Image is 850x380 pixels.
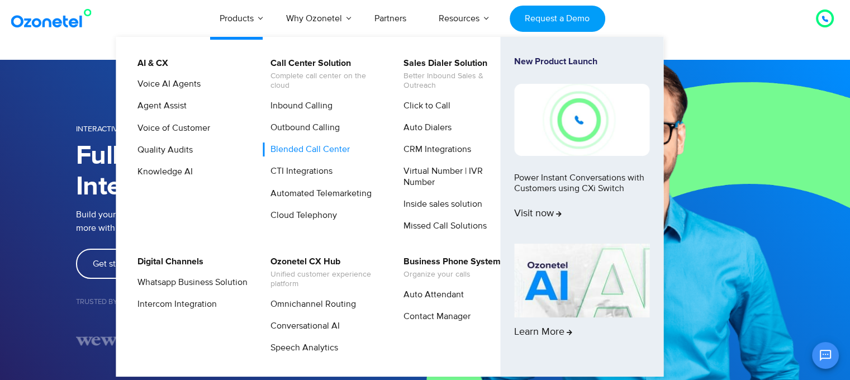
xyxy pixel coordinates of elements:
[263,142,352,156] a: Blended Call Center
[270,72,381,91] span: Complete call center on the cloud
[396,56,515,92] a: Sales Dialer SolutionBetter Inbound Sales & Outreach
[510,6,605,32] a: Request a Demo
[76,208,425,235] p: Build your own auto attendant, self-service, smart call routing, and more with our flexible, inte...
[93,259,136,268] span: Get started
[396,99,452,113] a: Click to Call
[263,319,341,333] a: Conversational AI
[263,164,334,178] a: CTI Integrations
[130,143,194,157] a: Quality Audits
[396,197,484,211] a: Inside sales solution
[130,99,188,113] a: Agent Assist
[396,288,466,302] a: Auto Attendant
[130,255,205,269] a: Digital Channels
[403,270,501,279] span: Organize your calls
[130,297,219,311] a: Intercom Integration
[270,270,381,289] span: Unified customer experience platform
[76,328,425,348] div: Image Carousel
[263,341,340,355] a: Speech Analytics
[76,298,425,306] h5: Trusted by 2500+ Businesses
[514,56,649,239] a: New Product LaunchPower Instant Conversations with Customers using CXi SwitchVisit now
[263,99,334,113] a: Inbound Calling
[263,121,341,135] a: Outbound Calling
[130,165,194,179] a: Knowledge AI
[263,208,339,222] a: Cloud Telephony
[396,121,453,135] a: Auto Dialers
[514,244,649,317] img: AI
[396,164,515,189] a: Virtual Number | IVR Number
[514,84,649,155] img: New-Project-17.png
[130,77,202,91] a: Voice AI Agents
[76,249,153,279] a: Get started
[263,255,382,291] a: Ozonetel CX HubUnified customer experience platform
[396,310,472,324] a: Contact Manager
[514,326,572,339] span: Learn More
[514,208,562,220] span: Visit now
[76,328,146,348] div: 3 / 7
[263,297,358,311] a: Omnichannel Routing
[76,328,146,348] img: wework
[130,275,249,289] a: Whatsapp Business Solution
[263,187,373,201] a: Automated Telemarketing
[263,56,382,92] a: Call Center SolutionComplete call center on the cloud
[403,72,514,91] span: Better Inbound Sales & Outreach
[812,342,839,369] button: Open chat
[396,219,488,233] a: Missed Call Solutions
[76,141,425,202] h1: Fully Customizable, Intelligent IVR Solution
[396,142,473,156] a: CRM Integrations
[396,255,502,281] a: Business Phone SystemOrganize your calls
[514,244,649,358] a: Learn More
[130,121,212,135] a: Voice of Customer
[130,56,170,70] a: AI & CX
[76,124,278,134] span: INTERACTIVE VOICE RESPONSE- IVR Calling Solution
